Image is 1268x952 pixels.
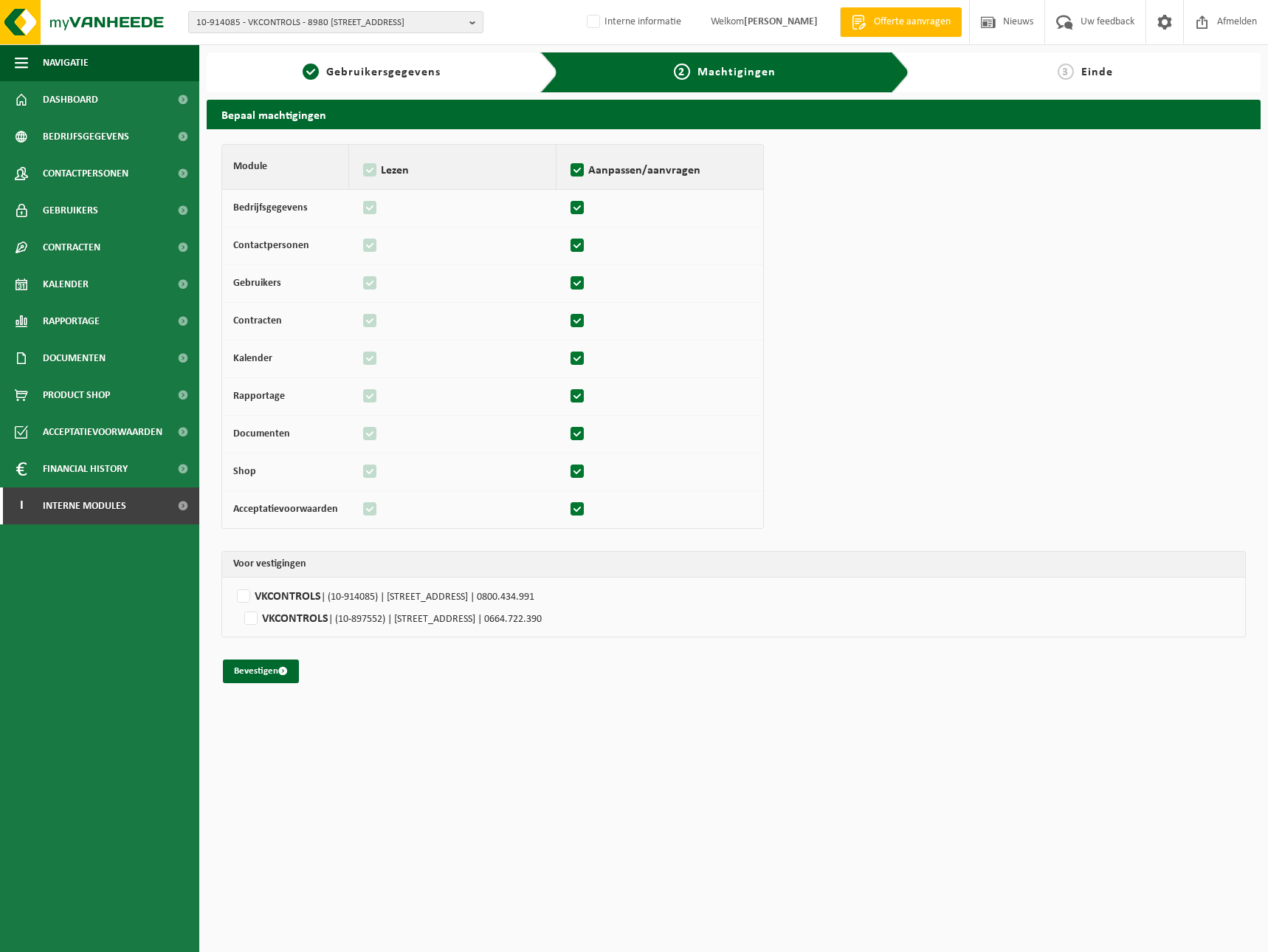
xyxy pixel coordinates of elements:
span: Gebruikers [43,192,98,229]
span: Acceptatievoorwaarden [43,414,162,451]
a: 1Gebruikersgegevens [214,64,528,81]
span: Dashboard [43,81,98,118]
span: Contracten [43,229,100,266]
label: Lezen [360,160,545,182]
span: 10-914085 - VKCONTROLS - 8980 [STREET_ADDRESS] [196,12,464,34]
span: | (10-897552) | [STREET_ADDRESS] | 0664.722.390 [328,614,542,625]
span: Bedrijfsgegevens [43,118,129,155]
span: Rapportage [43,303,100,340]
strong: Shop [233,466,256,477]
a: Offerte aanvragen [840,7,962,37]
strong: Documenten [233,428,290,439]
label: Interne informatie [584,11,681,33]
span: Offerte aanvragen [870,15,954,30]
label: VKCONTROLS [241,607,550,629]
strong: Kalender [233,353,272,364]
strong: [PERSON_NAME] [744,16,818,27]
span: I [15,487,28,524]
label: VKCONTROLS [233,585,1234,607]
span: Kalender [43,266,89,303]
th: Module [222,145,349,190]
span: 1 [303,64,319,80]
strong: Contracten [233,315,282,326]
span: Interne modules [43,487,126,524]
span: Documenten [43,340,106,377]
span: Financial History [43,451,128,487]
strong: Acceptatievoorwaarden [233,504,338,515]
span: 2 [674,64,690,80]
strong: Gebruikers [233,278,281,289]
h2: Bepaal machtigingen [207,100,1261,129]
span: 3 [1058,64,1074,80]
span: Product Shop [43,377,110,414]
strong: Bedrijfsgegevens [233,202,308,213]
span: Navigatie [43,44,89,81]
span: | (10-914085) | [STREET_ADDRESS] | 0800.434.991 [321,592,534,603]
span: Gebruikersgegevens [326,66,441,78]
strong: Contactpersonen [233,240,309,251]
span: Contactpersonen [43,155,128,192]
span: Einde [1081,66,1113,78]
th: Voor vestigingen [222,552,1245,578]
strong: Rapportage [233,391,285,402]
button: Bevestigen [223,660,299,683]
label: Aanpassen/aanvragen [568,160,752,182]
button: 10-914085 - VKCONTROLS - 8980 [STREET_ADDRESS] [188,11,483,33]
span: Machtigingen [697,66,776,78]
